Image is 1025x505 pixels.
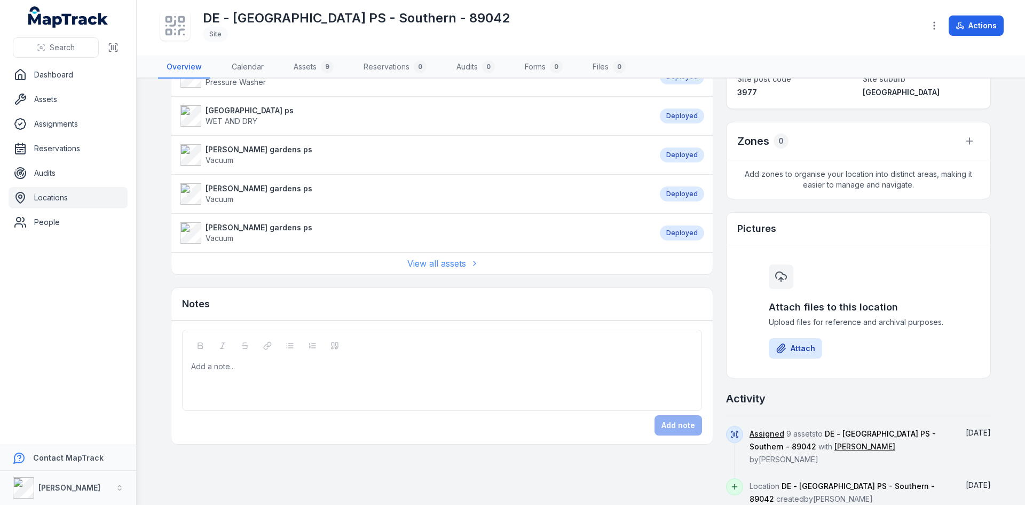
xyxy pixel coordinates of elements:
a: Audits0 [448,56,503,79]
a: Files0 [584,56,634,79]
a: Locations [9,187,128,208]
div: Site [203,27,228,42]
span: Location created by [PERSON_NAME] [750,481,935,503]
div: Deployed [660,187,704,201]
div: 9 [321,60,334,73]
strong: Contact MapTrack [33,453,104,462]
span: [GEOGRAPHIC_DATA] [863,88,940,97]
a: People [9,212,128,233]
span: Vacuum [206,195,233,204]
span: Site post code [737,74,791,83]
span: Upload files for reference and archival purposes. [769,317,948,328]
a: [PERSON_NAME] gardens psVacuum [180,144,649,166]
button: Search [13,37,99,58]
a: Reservations0 [355,56,435,79]
a: View all assets [407,257,477,270]
a: [PERSON_NAME] [834,441,895,452]
a: Assignments [9,113,128,135]
a: Calendar [223,56,272,79]
span: [DATE] [966,480,991,490]
button: Actions [949,15,1004,36]
a: MapTrack [28,6,108,28]
span: [DATE] [966,428,991,437]
span: 3977 [737,88,757,97]
div: 0 [774,134,789,149]
a: [PERSON_NAME] gardens psVacuum [180,222,649,244]
span: 9 assets to with by [PERSON_NAME] [750,429,936,464]
h3: Pictures [737,221,776,236]
strong: [GEOGRAPHIC_DATA] ps [206,105,294,116]
span: Site suburb [863,74,905,83]
span: WET AND DRY [206,116,257,126]
a: [PERSON_NAME] gardens psVacuum [180,183,649,205]
div: 0 [550,60,563,73]
a: Reservations [9,138,128,159]
div: Deployed [660,226,704,240]
a: Audits [9,162,128,184]
h3: Attach files to this location [769,300,948,315]
div: 0 [613,60,626,73]
div: Deployed [660,108,704,123]
a: Dashboard [9,64,128,86]
span: DE - [GEOGRAPHIC_DATA] PS - Southern - 89042 [750,429,936,451]
h1: DE - [GEOGRAPHIC_DATA] PS - Southern - 89042 [203,10,510,27]
a: Assigned [750,429,784,439]
strong: [PERSON_NAME] gardens ps [206,222,312,233]
h3: Notes [182,297,210,312]
div: 0 [482,60,495,73]
button: Attach [769,338,822,359]
span: Vacuum [206,156,233,165]
a: [GEOGRAPHIC_DATA] psWET AND DRY [180,105,649,127]
time: 1/7/2025, 4:23:41 PM [966,480,991,490]
a: Forms0 [516,56,571,79]
span: Vacuum [206,234,233,243]
div: 0 [414,60,427,73]
h2: Activity [726,391,766,406]
strong: [PERSON_NAME] gardens ps [206,183,312,194]
span: DE - [GEOGRAPHIC_DATA] PS - Southern - 89042 [750,481,935,503]
span: Search [50,42,75,53]
time: 8/14/2025, 3:24:20 PM [966,428,991,437]
strong: [PERSON_NAME] [38,483,100,492]
span: Pressure Washer [206,77,266,87]
a: Assets9 [285,56,342,79]
strong: [PERSON_NAME] gardens ps [206,144,312,155]
div: Deployed [660,147,704,162]
span: Add zones to organise your location into distinct areas, making it easier to manage and navigate. [727,160,990,199]
h2: Zones [737,134,769,149]
a: Overview [158,56,210,79]
a: Assets [9,89,128,110]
